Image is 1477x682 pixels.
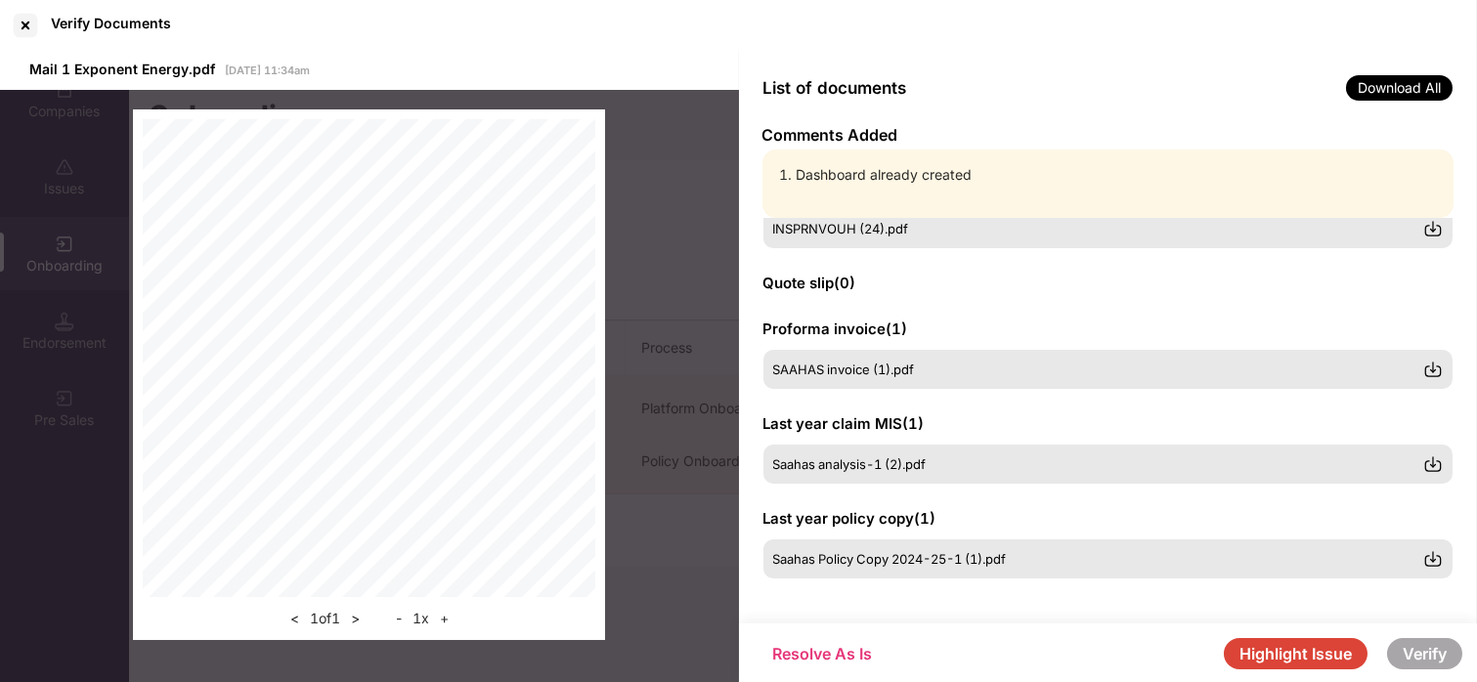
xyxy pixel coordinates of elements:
span: Download All [1346,75,1453,101]
span: Quote slip ( 0 ) [763,274,856,292]
span: Last year policy copy ( 1 ) [763,509,936,528]
span: INSPRNVOUH (24).pdf [773,221,909,236]
img: svg+xml;base64,PHN2ZyBpZD0iRG93bmxvYWQtMzJ4MzIiIHhtbG5zPSJodHRwOi8vd3d3LnczLm9yZy8yMDAwL3N2ZyIgd2... [1423,219,1443,238]
span: List of documents [763,78,907,98]
button: - [390,607,408,630]
span: Saahas analysis-1 (2).pdf [773,456,927,472]
div: 1 of 1 [284,607,366,630]
span: [DATE] 11:34am [225,64,310,77]
img: svg+xml;base64,PHN2ZyBpZD0iRG93bmxvYWQtMzJ4MzIiIHhtbG5zPSJodHRwOi8vd3d3LnczLm9yZy8yMDAwL3N2ZyIgd2... [1423,360,1443,379]
button: + [434,607,455,630]
span: Mail 1 Exponent Energy.pdf [29,61,215,77]
span: Last year claim MIS ( 1 ) [763,414,925,433]
div: Verify Documents [51,15,171,31]
span: Proforma invoice ( 1 ) [763,320,908,338]
span: Saahas Policy Copy 2024-25-1 (1).pdf [773,551,1007,567]
div: 1 x [390,607,455,630]
button: Verify [1387,638,1462,669]
span: SAAHAS invoice (1).pdf [773,362,915,377]
button: > [345,607,366,630]
img: svg+xml;base64,PHN2ZyBpZD0iRG93bmxvYWQtMzJ4MzIiIHhtbG5zPSJodHRwOi8vd3d3LnczLm9yZy8yMDAwL3N2ZyIgd2... [1423,454,1443,474]
button: Highlight Issue [1224,638,1368,669]
button: < [284,607,305,630]
img: svg+xml;base64,PHN2ZyBpZD0iRG93bmxvYWQtMzJ4MzIiIHhtbG5zPSJodHRwOi8vd3d3LnczLm9yZy8yMDAwL3N2ZyIgd2... [1423,549,1443,569]
li: Dashboard already created [797,164,1440,186]
button: Resolve As Is [754,639,892,668]
p: Comments Added [762,125,1455,145]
